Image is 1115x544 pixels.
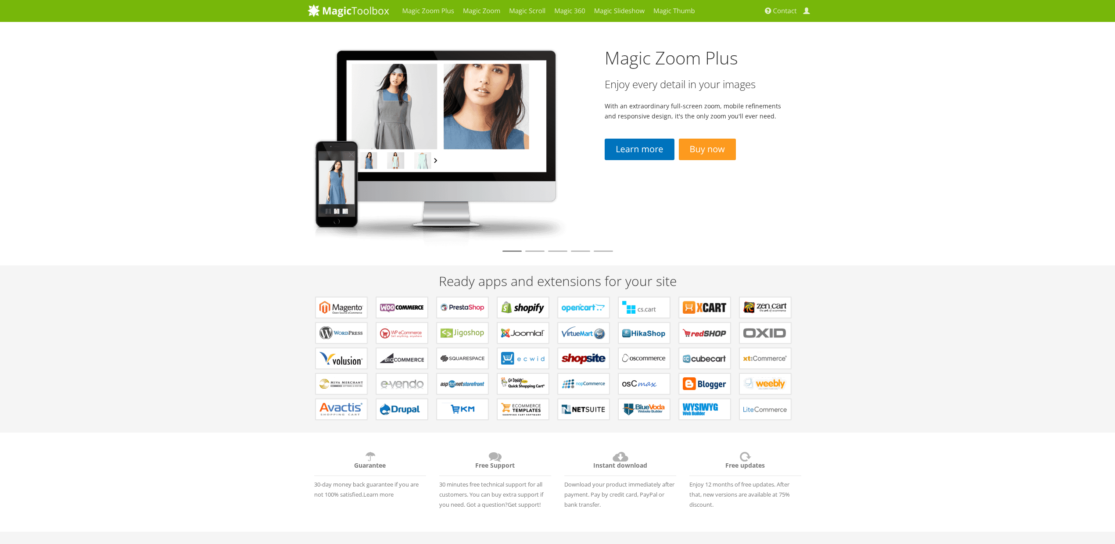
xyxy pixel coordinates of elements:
a: Apps for Bigcommerce [376,348,428,369]
a: Modules for PrestaShop [437,297,488,318]
a: Magic Zoom Plus [605,46,738,70]
b: Extensions for OXID [743,326,787,340]
a: Extensions for WYSIWYG [679,399,731,420]
h6: Instant download [564,450,676,476]
a: Extensions for AspDotNetStorefront [437,373,488,394]
b: Plugins for WooCommerce [380,301,424,314]
a: Plugins for Zen Cart [739,297,791,318]
b: Plugins for WordPress [319,326,363,340]
a: Modules for Drupal [376,399,428,420]
b: Extensions for e-vendo [380,377,424,390]
a: Components for VirtueMart [558,322,609,344]
a: Modules for X-Cart [679,297,731,318]
a: Components for redSHOP [679,322,731,344]
a: Learn more [605,139,674,160]
div: Enjoy 12 months of free updates. After that, new versions are available at 75% discount. [683,446,808,510]
div: 30-day money back guarantee if you are not 100% satisfied. [308,446,433,500]
h6: Guarantee [314,450,426,476]
b: Extensions for Weebly [743,377,787,390]
a: Buy now [678,139,735,160]
a: Extensions for Avactis [315,399,367,420]
b: Add-ons for osCMax [622,377,666,390]
h6: Free Support [439,450,551,476]
a: Extensions for Blogger [679,373,731,394]
b: Add-ons for CS-Cart [622,301,666,314]
div: 30 minutes free technical support for all customers. You can buy extra support if you need. Got a... [433,446,558,510]
b: Extensions for ecommerce Templates [501,403,545,416]
a: Extensions for OXID [739,322,791,344]
b: Components for redSHOP [683,326,727,340]
a: Learn more [363,490,394,498]
b: Plugins for Jigoshop [441,326,484,340]
b: Extensions for Squarespace [441,352,484,365]
a: Extensions for NetSuite [558,399,609,420]
a: Add-ons for CS-Cart [618,297,670,318]
b: Components for HikaShop [622,326,666,340]
b: Plugins for WP e-Commerce [380,326,424,340]
b: Extensions for nopCommerce [562,377,606,390]
b: Modules for X-Cart [683,301,727,314]
b: Components for VirtueMart [562,326,606,340]
b: Extensions for GoDaddy Shopping Cart [501,377,545,390]
img: MagicToolbox.com - Image tools for your website [308,4,389,17]
b: Plugins for Zen Cart [743,301,787,314]
b: Modules for OpenCart [562,301,606,314]
a: Plugins for WP e-Commerce [376,322,428,344]
b: Add-ons for osCommerce [622,352,666,365]
b: Extensions for xt:Commerce [743,352,787,365]
div: Download your product immediately after payment. Pay by credit card, PayPal or bank transfer. [558,446,683,510]
b: Extensions for Volusion [319,352,363,365]
b: Extensions for BlueVoda [622,403,666,416]
b: Plugins for CubeCart [683,352,727,365]
b: Extensions for Blogger [683,377,727,390]
a: Extensions for Miva Merchant [315,373,367,394]
h2: Ready apps and extensions for your site [308,274,808,288]
b: Extensions for EKM [441,403,484,416]
a: Modules for OpenCart [558,297,609,318]
a: Get support! [508,501,541,508]
b: Components for Joomla [501,326,545,340]
a: Components for HikaShop [618,322,670,344]
a: Extensions for e-vendo [376,373,428,394]
b: Extensions for ECWID [501,352,545,365]
b: Modules for PrestaShop [441,301,484,314]
a: Extensions for GoDaddy Shopping Cart [497,373,549,394]
b: Extensions for ShopSite [562,352,606,365]
a: Add-ons for osCommerce [618,348,670,369]
a: Extensions for ShopSite [558,348,609,369]
a: Extensions for Magento [315,297,367,318]
a: Extensions for BlueVoda [618,399,670,420]
a: Extensions for Volusion [315,348,367,369]
b: Extensions for AspDotNetStorefront [441,377,484,390]
a: Extensions for ECWID [497,348,549,369]
a: Apps for Shopify [497,297,549,318]
a: Extensions for nopCommerce [558,373,609,394]
img: magiczoomplus2-phone.png [308,42,605,247]
a: Plugins for CubeCart [679,348,731,369]
h6: Free updates [689,450,801,476]
a: Components for Joomla [497,322,549,344]
a: Extensions for EKM [437,399,488,420]
a: Extensions for ecommerce Templates [497,399,549,420]
a: Extensions for xt:Commerce [739,348,791,369]
a: Add-ons for osCMax [618,373,670,394]
b: Extensions for Magento [319,301,363,314]
b: Extensions for Avactis [319,403,363,416]
b: Modules for LiteCommerce [743,403,787,416]
b: Apps for Shopify [501,301,545,314]
a: Extensions for Squarespace [437,348,488,369]
a: Plugins for WordPress [315,322,367,344]
a: Plugins for Jigoshop [437,322,488,344]
span: Contact [773,7,797,15]
b: Apps for Bigcommerce [380,352,424,365]
b: Modules for Drupal [380,403,424,416]
h3: Enjoy every detail in your images [605,79,786,90]
b: Extensions for WYSIWYG [683,403,727,416]
b: Extensions for NetSuite [562,403,606,416]
a: Plugins for WooCommerce [376,297,428,318]
a: Modules for LiteCommerce [739,399,791,420]
a: Extensions for Weebly [739,373,791,394]
b: Extensions for Miva Merchant [319,377,363,390]
p: With an extraordinary full-screen zoom, mobile refinements and responsive design, it's the only z... [605,101,786,121]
